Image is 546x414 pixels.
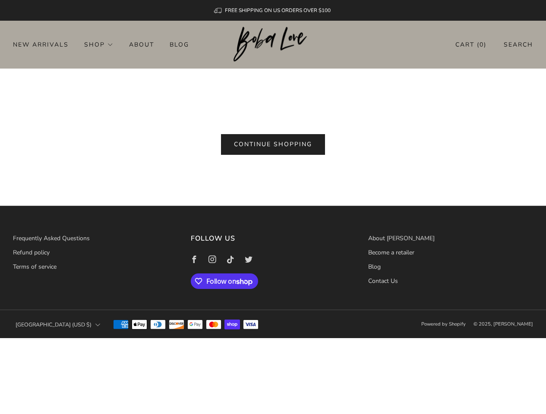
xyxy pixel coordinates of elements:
a: About [129,38,154,51]
button: [GEOGRAPHIC_DATA] (USD $) [13,315,103,334]
a: Boba Love [234,27,312,63]
a: Become a retailer [368,248,414,257]
a: New Arrivals [13,38,69,51]
span: © 2025, [PERSON_NAME] [473,321,533,327]
a: Blog [368,263,381,271]
a: Frequently Asked Questions [13,234,90,242]
a: Terms of service [13,263,57,271]
items-count: 0 [480,41,484,49]
img: Boba Love [234,27,312,62]
a: Cart [455,38,486,52]
a: Search [504,38,533,52]
span: FREE SHIPPING ON US ORDERS OVER $100 [225,7,331,14]
h3: Follow us [191,232,356,245]
a: Contact Us [368,277,398,285]
a: Refund policy [13,248,50,257]
a: Continue shopping [221,134,325,155]
a: Shop [84,38,114,51]
a: Blog [170,38,189,51]
a: Powered by Shopify [421,321,466,327]
a: About [PERSON_NAME] [368,234,435,242]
